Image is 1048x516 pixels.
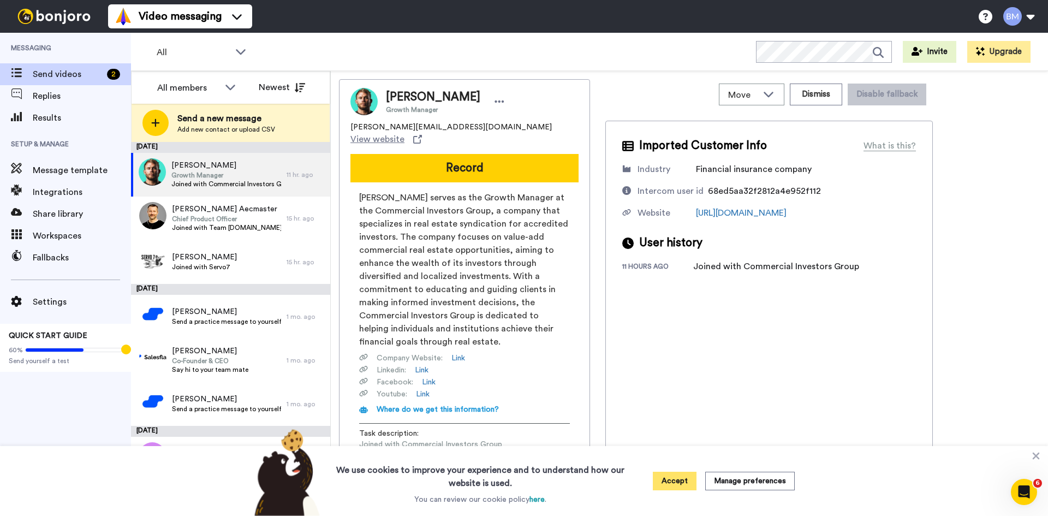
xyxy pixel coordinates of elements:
[33,68,103,81] span: Send videos
[139,300,166,328] img: 25a09ee6-65ca-4dac-8c5d-155c1396d08a.png
[33,90,131,103] span: Replies
[287,258,325,266] div: 15 hr. ago
[1033,479,1042,488] span: 6
[359,439,502,450] span: Joined with Commercial Investors Group
[386,89,480,105] span: [PERSON_NAME]
[172,306,281,317] span: [PERSON_NAME]
[693,260,859,273] div: Joined with Commercial Investors Group
[325,457,635,490] h3: We use cookies to improve your experience and to understand how our website is used.
[121,345,131,354] div: Tooltip anchor
[171,171,281,180] span: Growth Manager
[638,185,704,198] div: Intercom user id
[638,206,670,220] div: Website
[696,209,787,217] a: [URL][DOMAIN_NAME]
[377,365,406,376] span: Linkedin :
[903,41,956,63] button: Invite
[172,215,281,223] span: Chief Product Officer
[350,88,378,115] img: Image of James Smith
[139,442,166,470] img: fb.png
[172,405,281,413] span: Send a practice message to yourself
[157,81,219,94] div: All members
[172,204,281,215] span: [PERSON_NAME] Aecmaster
[377,389,407,400] span: Youtube :
[705,472,795,490] button: Manage preferences
[422,377,436,388] a: Link
[639,235,702,251] span: User history
[359,428,436,439] span: Task description :
[377,406,499,413] span: Where do we get this information?
[9,357,122,365] span: Send yourself a test
[287,356,325,365] div: 1 mo. ago
[131,142,330,153] div: [DATE]
[451,353,465,364] a: Link
[287,400,325,408] div: 1 mo. ago
[848,84,926,105] button: Disable fallback
[172,394,281,405] span: [PERSON_NAME]
[131,426,330,437] div: [DATE]
[33,207,131,221] span: Share library
[171,180,281,188] span: Joined with Commercial Investors Group
[415,365,428,376] a: Link
[172,357,248,365] span: Co-Founder & CEO
[251,76,313,98] button: Newest
[287,312,325,321] div: 1 mo. ago
[172,223,281,232] span: Joined with Team [DOMAIN_NAME]
[350,122,552,133] span: [PERSON_NAME][EMAIL_ADDRESS][DOMAIN_NAME]
[177,125,275,134] span: Add new contact or upload CSV
[350,154,579,182] button: Record
[139,344,166,371] img: b46bb965-4e23-4ed9-af25-8a5ad06f61ca.png
[9,332,87,340] span: QUICK START GUIDE
[529,496,545,503] a: here
[416,389,430,400] a: Link
[377,377,413,388] span: Facebook :
[377,353,443,364] span: Company Website :
[139,9,222,24] span: Video messaging
[350,133,404,146] span: View website
[9,346,23,354] span: 60%
[139,202,166,229] img: cb72d516-f3b8-46dc-a0a7-9367066cdff8.jpg
[1011,479,1037,505] iframe: Intercom live chat
[33,186,131,199] span: Integrations
[708,187,821,195] span: 68ed5aa32f2812a4e952f112
[967,41,1031,63] button: Upgrade
[33,164,131,177] span: Message template
[639,138,767,154] span: Imported Customer Info
[359,191,570,348] span: [PERSON_NAME] serves as the Growth Manager at the Commercial Investors Group, a company that spec...
[13,9,95,24] img: bj-logo-header-white.svg
[177,112,275,125] span: Send a new message
[33,295,131,309] span: Settings
[171,160,281,171] span: [PERSON_NAME]
[653,472,696,490] button: Accept
[139,158,166,186] img: d7004c8e-3947-4276-83cc-7bb152ce812d.jpg
[33,251,131,264] span: Fallbacks
[790,84,842,105] button: Dismiss
[350,133,422,146] a: View website
[33,111,131,124] span: Results
[864,139,916,152] div: What is this?
[172,263,237,271] span: Joined with Servo7
[172,317,281,326] span: Send a practice message to yourself
[638,163,670,176] div: Industry
[287,214,325,223] div: 15 hr. ago
[172,365,248,374] span: Say hi to your team mate
[107,69,120,80] div: 2
[696,165,812,174] span: Financial insurance company
[622,262,693,273] div: 11 hours ago
[139,246,166,273] img: fac37804-4db4-4547-94d2-015336d79f93.jpg
[172,252,237,263] span: [PERSON_NAME]
[728,88,758,102] span: Move
[414,494,546,505] p: You can review our cookie policy .
[245,429,325,516] img: bear-with-cookie.png
[139,388,166,415] img: 0a0cc1f7-fbbf-4760-9177-14bc26de692a.png
[386,105,480,114] span: Growth Manager
[115,8,132,25] img: vm-color.svg
[287,170,325,179] div: 11 hr. ago
[33,229,131,242] span: Workspaces
[172,346,248,357] span: [PERSON_NAME]
[131,284,330,295] div: [DATE]
[157,46,230,59] span: All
